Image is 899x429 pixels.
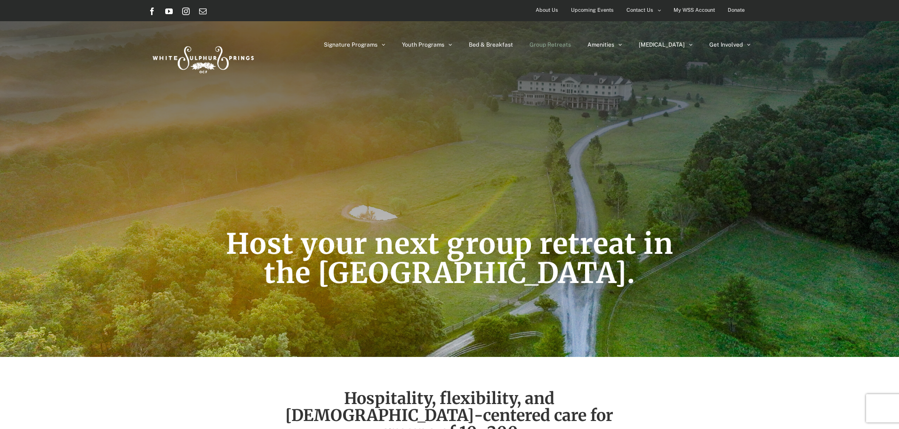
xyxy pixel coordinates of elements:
[536,3,558,17] span: About Us
[402,42,444,48] span: Youth Programs
[587,21,622,68] a: Amenities
[226,226,674,291] span: Host your next group retreat in the [GEOGRAPHIC_DATA].
[182,8,190,15] a: Instagram
[148,8,156,15] a: Facebook
[674,3,715,17] span: My WSS Account
[728,3,745,17] span: Donate
[148,36,257,80] img: White Sulphur Springs Logo
[324,21,385,68] a: Signature Programs
[199,8,207,15] a: Email
[324,21,751,68] nav: Main Menu
[469,21,513,68] a: Bed & Breakfast
[709,21,751,68] a: Get Involved
[587,42,614,48] span: Amenities
[530,42,571,48] span: Group Retreats
[402,21,452,68] a: Youth Programs
[530,21,571,68] a: Group Retreats
[709,42,743,48] span: Get Involved
[571,3,614,17] span: Upcoming Events
[324,42,377,48] span: Signature Programs
[639,21,693,68] a: [MEDICAL_DATA]
[165,8,173,15] a: YouTube
[626,3,653,17] span: Contact Us
[469,42,513,48] span: Bed & Breakfast
[639,42,685,48] span: [MEDICAL_DATA]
